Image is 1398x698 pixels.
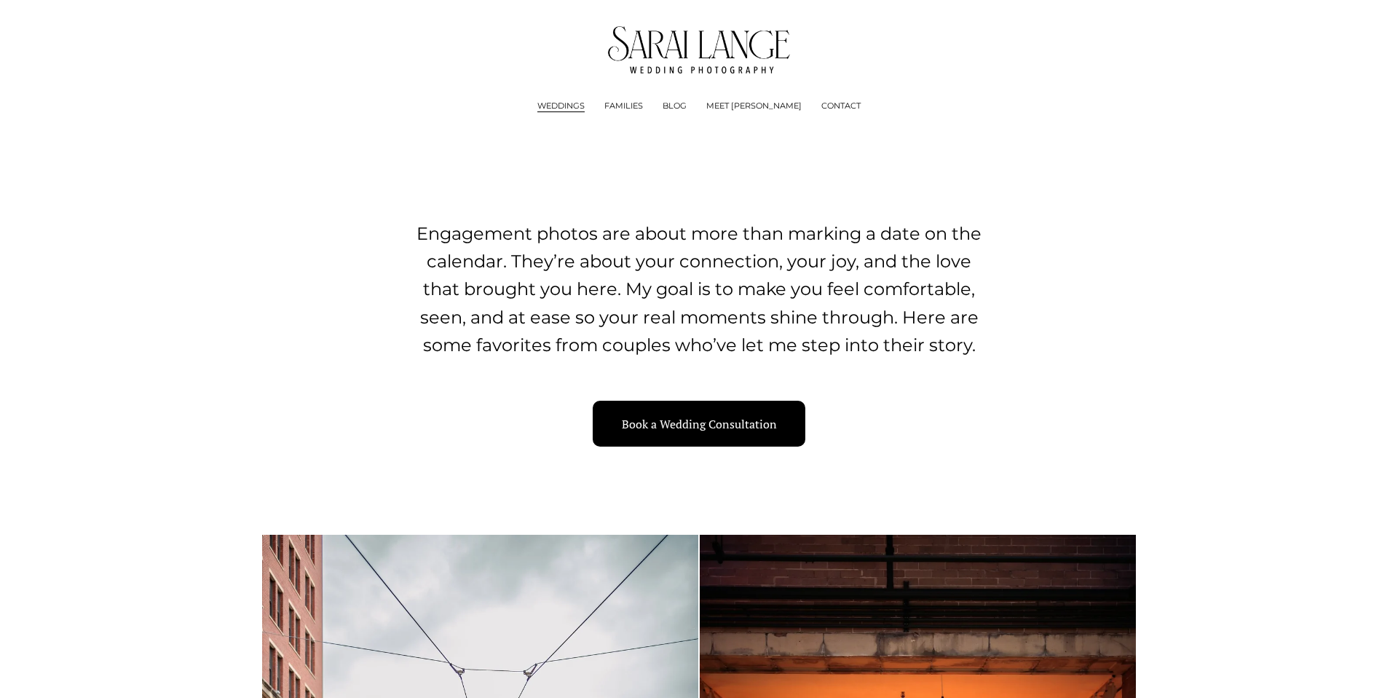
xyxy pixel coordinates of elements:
p: Engagement photos are about more than marking a date on the calendar. They’re about your connecti... [409,220,989,360]
span: WEDDINGS [537,100,585,113]
a: folder dropdown [537,99,585,114]
a: MEET [PERSON_NAME] [706,99,802,114]
a: FAMILIES [604,99,643,114]
a: BLOG [663,99,687,114]
a: CONTACT [821,99,861,114]
img: Tennessee Wedding Photographer - Sarai Lange Photography [608,26,791,74]
a: Book a Wedding Consultation [593,401,805,447]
